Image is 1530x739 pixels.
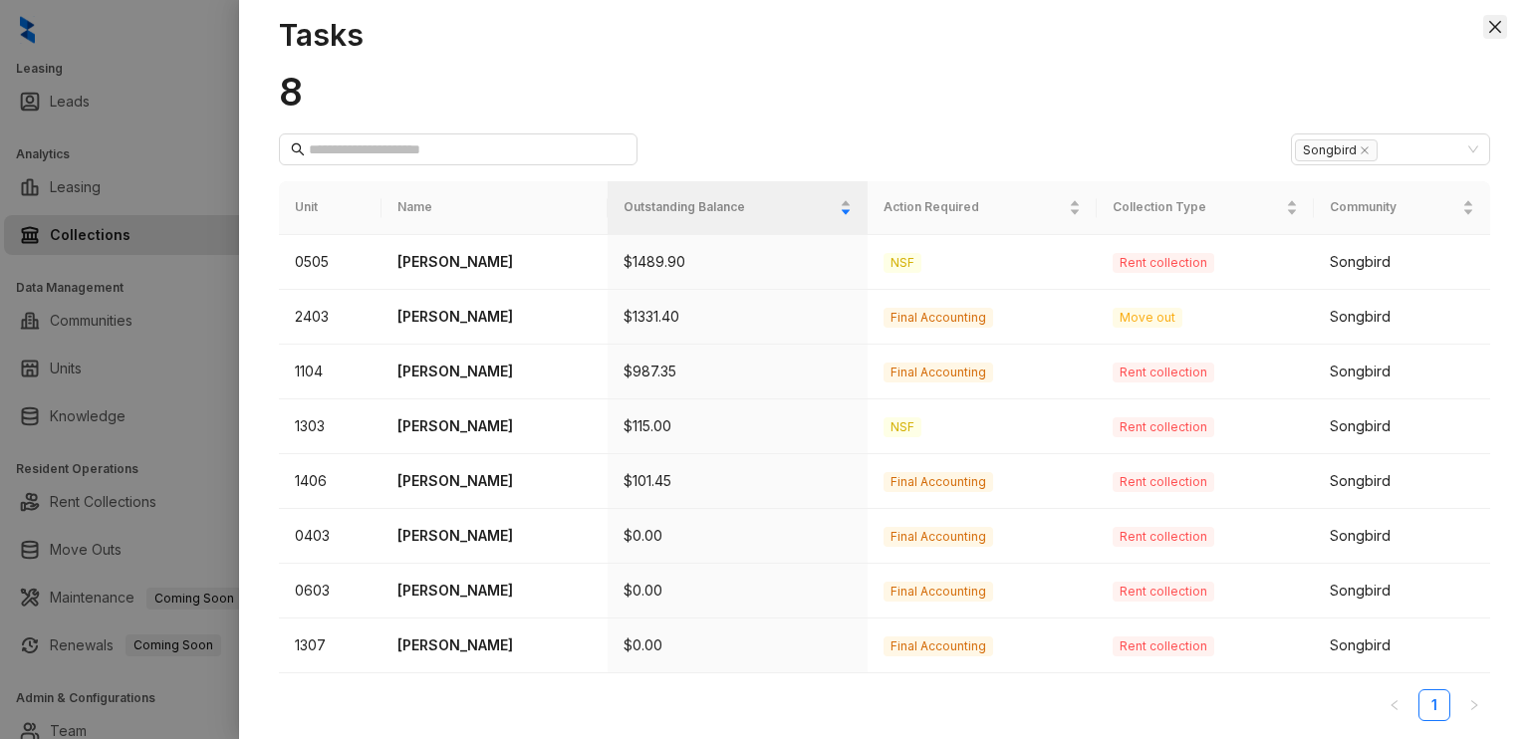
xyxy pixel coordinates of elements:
span: Final Accounting [884,527,993,547]
div: Songbird [1330,415,1474,437]
th: Name [382,181,608,234]
th: Community [1314,181,1490,234]
td: 1307 [279,618,382,673]
p: [PERSON_NAME] [397,525,592,547]
span: left [1389,699,1401,711]
li: 1 [1418,689,1450,721]
p: $0.00 [624,525,852,547]
p: [PERSON_NAME] [397,580,592,602]
span: Community [1330,198,1458,217]
td: 0603 [279,564,382,618]
p: $101.45 [624,470,852,492]
p: [PERSON_NAME] [397,470,592,492]
th: Action Required [868,181,1097,234]
h1: Tasks [279,17,1490,53]
span: Final Accounting [884,308,993,328]
span: Rent collection [1113,472,1214,492]
button: right [1458,689,1490,721]
td: 0505 [279,235,382,290]
td: 1406 [279,454,382,509]
td: 1303 [279,399,382,454]
span: Songbird [1295,139,1378,161]
div: Songbird [1330,306,1474,328]
li: Previous Page [1379,689,1410,721]
span: Rent collection [1113,363,1214,382]
td: 1104 [279,345,382,399]
div: Songbird [1330,361,1474,382]
span: Outstanding Balance [624,198,836,217]
span: Rent collection [1113,582,1214,602]
span: close [1487,19,1503,35]
span: Final Accounting [884,636,993,656]
td: 2403 [279,290,382,345]
button: left [1379,689,1410,721]
div: Songbird [1330,251,1474,273]
h1: 8 [279,69,1490,115]
span: Action Required [884,198,1065,217]
span: Final Accounting [884,582,993,602]
div: Songbird [1330,634,1474,656]
span: NSF [884,253,921,273]
span: right [1468,699,1480,711]
p: [PERSON_NAME] [397,251,592,273]
span: close [1360,145,1370,155]
li: Next Page [1458,689,1490,721]
span: Rent collection [1113,636,1214,656]
button: Close [1483,15,1507,39]
p: $987.35 [624,361,852,382]
p: $0.00 [624,580,852,602]
span: Final Accounting [884,363,993,382]
a: 1 [1419,690,1449,720]
span: Final Accounting [884,472,993,492]
span: Move out [1113,308,1182,328]
p: $1489.90 [624,251,852,273]
p: [PERSON_NAME] [397,415,592,437]
th: Collection Type [1097,181,1314,234]
p: [PERSON_NAME] [397,306,592,328]
p: $1331.40 [624,306,852,328]
span: Rent collection [1113,527,1214,547]
th: Unit [279,181,382,234]
p: [PERSON_NAME] [397,634,592,656]
p: $115.00 [624,415,852,437]
p: [PERSON_NAME] [397,361,592,382]
div: Songbird [1330,525,1474,547]
span: search [291,142,305,156]
p: $0.00 [624,634,852,656]
span: Rent collection [1113,417,1214,437]
span: Rent collection [1113,253,1214,273]
div: Songbird [1330,580,1474,602]
span: NSF [884,417,921,437]
span: Collection Type [1113,198,1282,217]
div: Songbird [1330,470,1474,492]
td: 0403 [279,509,382,564]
